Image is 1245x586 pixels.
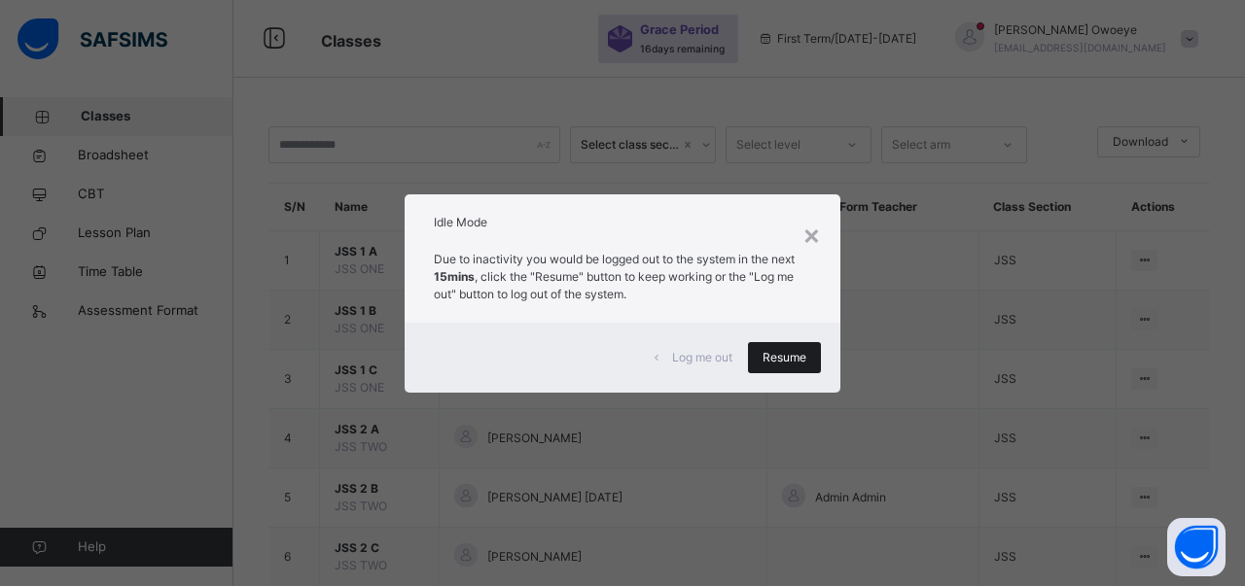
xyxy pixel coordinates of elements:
[763,349,806,366] span: Resume
[672,349,732,366] span: Log me out
[1167,518,1226,576] button: Open asap
[434,251,811,303] p: Due to inactivity you would be logged out to the system in the next , click the "Resume" button t...
[434,269,475,284] strong: 15mins
[434,214,811,231] h2: Idle Mode
[802,214,821,255] div: ×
